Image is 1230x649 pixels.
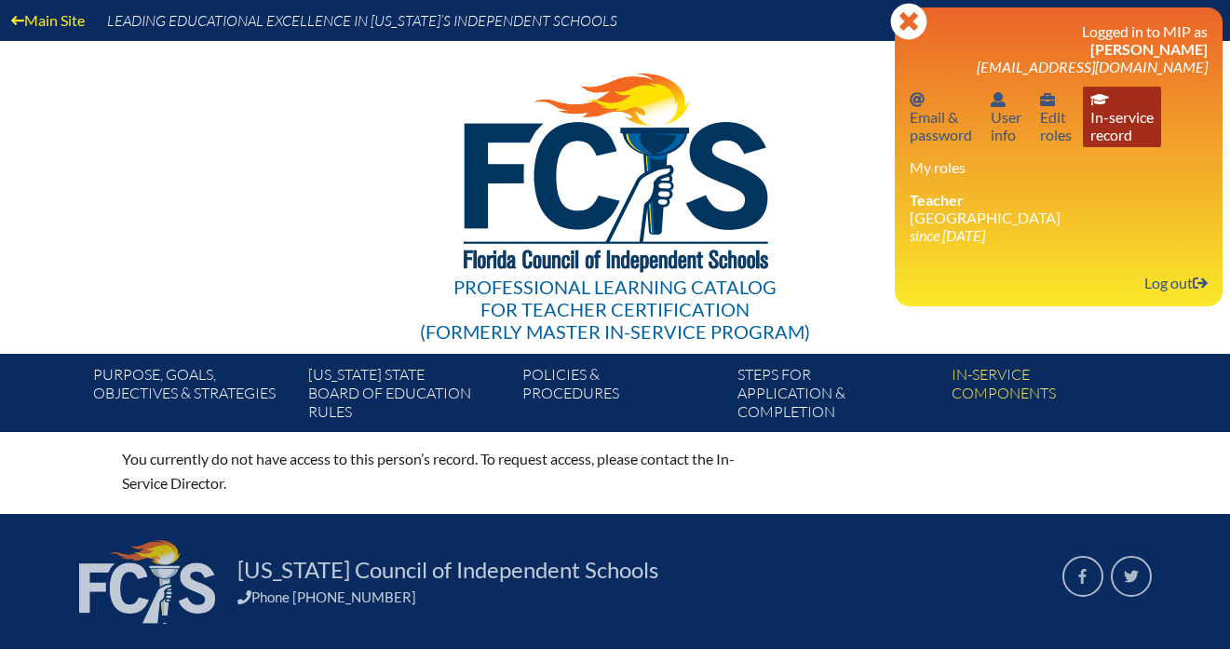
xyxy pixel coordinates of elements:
[902,87,980,147] a: Email passwordEmail &password
[1193,276,1208,291] svg: Log out
[1137,270,1215,295] a: Log outLog out
[1033,87,1079,147] a: User infoEditroles
[1090,40,1208,58] span: [PERSON_NAME]
[301,361,515,432] a: [US_STATE] StateBoard of Education rules
[983,87,1029,147] a: User infoUserinfo
[86,361,300,432] a: Purpose, goals,objectives & strategies
[1090,92,1109,107] svg: In-service record
[4,7,92,33] a: Main Site
[122,447,777,495] p: You currently do not have access to this person’s record. To request access, please contact the I...
[910,92,925,107] svg: Email password
[910,22,1208,75] h3: Logged in to MIP as
[730,361,944,432] a: Steps forapplication & completion
[412,37,818,346] a: Professional Learning Catalog for Teacher Certification(formerly Master In-service Program)
[944,361,1158,432] a: In-servicecomponents
[910,191,964,209] span: Teacher
[79,540,215,624] img: FCIS_logo_white
[910,191,1208,244] li: [GEOGRAPHIC_DATA]
[423,41,807,295] img: FCISlogo221.eps
[1083,87,1161,147] a: In-service recordIn-servicerecord
[991,92,1006,107] svg: User info
[977,58,1208,75] span: [EMAIL_ADDRESS][DOMAIN_NAME]
[910,158,1208,176] h3: My roles
[237,588,1040,605] div: Phone [PHONE_NUMBER]
[910,226,985,244] i: since [DATE]
[480,298,750,320] span: for Teacher Certification
[1040,92,1055,107] svg: User info
[890,3,927,40] svg: Close
[420,276,810,343] div: Professional Learning Catalog (formerly Master In-service Program)
[230,555,666,585] a: [US_STATE] Council of Independent Schools
[515,361,729,432] a: Policies &Procedures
